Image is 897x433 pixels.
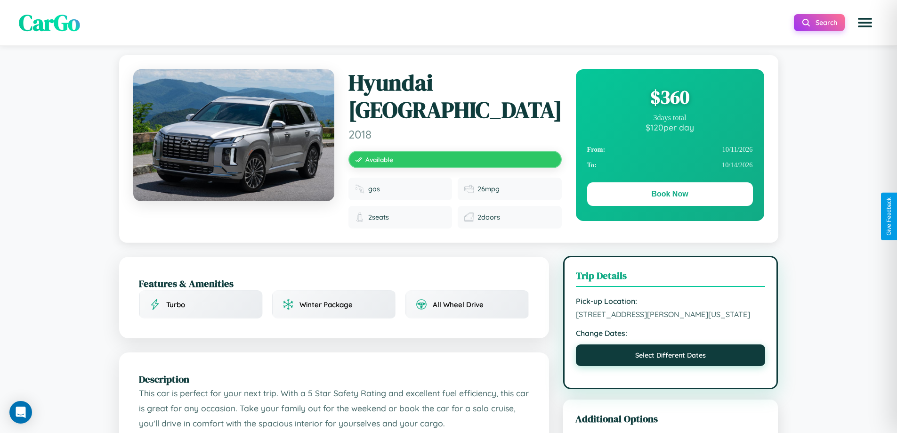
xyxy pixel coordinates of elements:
div: 10 / 14 / 2026 [587,157,753,173]
span: 26 mpg [477,185,500,193]
div: $ 360 [587,84,753,110]
h2: Description [139,372,529,386]
h3: Additional Options [575,412,766,425]
span: Turbo [166,300,185,309]
span: 2018 [348,127,562,141]
span: 2 seats [368,213,389,221]
button: Search [794,14,845,31]
strong: Pick-up Location: [576,296,766,306]
strong: To: [587,161,597,169]
img: Fuel type [355,184,364,194]
strong: From: [587,146,606,154]
p: This car is perfect for your next trip. With a 5 Star Safety Rating and excellent fuel efficiency... [139,386,529,431]
div: $ 120 per day [587,122,753,132]
button: Book Now [587,182,753,206]
img: Doors [464,212,474,222]
h2: Features & Amenities [139,277,529,290]
div: Give Feedback [886,197,892,236]
div: 10 / 11 / 2026 [587,142,753,157]
span: Available [365,155,393,163]
span: CarGo [19,7,80,38]
button: Select Different Dates [576,344,766,366]
div: Open Intercom Messenger [9,401,32,424]
span: Search [816,18,837,27]
span: [STREET_ADDRESS][PERSON_NAME][US_STATE] [576,310,766,319]
div: 3 days total [587,114,753,122]
span: gas [368,185,380,193]
img: Seats [355,212,364,222]
h1: Hyundai [GEOGRAPHIC_DATA] [348,69,562,123]
button: Open menu [852,9,878,36]
span: All Wheel Drive [433,300,484,309]
span: 2 doors [477,213,500,221]
h3: Trip Details [576,269,766,287]
img: Hyundai Tucson 2018 [133,69,334,201]
strong: Change Dates: [576,328,766,338]
span: Winter Package [299,300,353,309]
img: Fuel efficiency [464,184,474,194]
